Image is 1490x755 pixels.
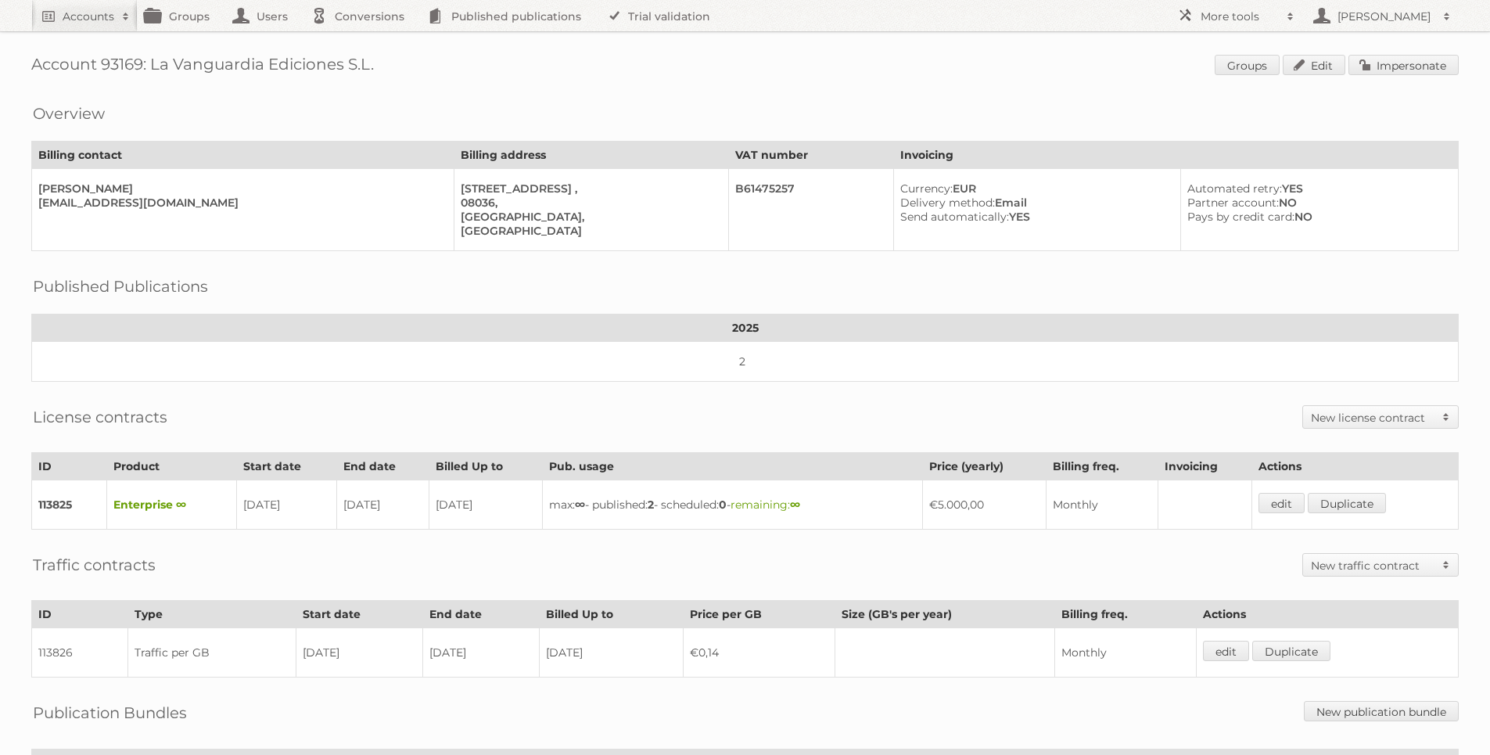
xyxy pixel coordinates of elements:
div: [EMAIL_ADDRESS][DOMAIN_NAME] [38,196,441,210]
th: ID [32,453,107,480]
th: Price per GB [683,601,835,628]
h2: [PERSON_NAME] [1334,9,1435,24]
th: Actions [1197,601,1459,628]
span: Partner account: [1187,196,1279,210]
td: [DATE] [429,480,542,530]
th: Billing freq. [1046,453,1158,480]
div: NO [1187,210,1445,224]
div: YES [900,210,1168,224]
th: VAT number [728,142,893,169]
a: Impersonate [1348,55,1459,75]
h2: New license contract [1311,410,1434,426]
th: Product [106,453,236,480]
h2: Published Publications [33,275,208,298]
td: [DATE] [336,480,429,530]
th: Billing address [454,142,728,169]
span: Delivery method: [900,196,995,210]
h2: Overview [33,102,105,125]
div: [GEOGRAPHIC_DATA], [461,210,716,224]
h2: Accounts [63,9,114,24]
h2: New traffic contract [1311,558,1434,573]
th: End date [423,601,540,628]
div: 08036, [461,196,716,210]
td: [DATE] [540,628,683,678]
div: [STREET_ADDRESS] , [461,182,716,196]
th: Start date [296,601,423,628]
td: [DATE] [236,480,336,530]
th: Billing contact [32,142,454,169]
div: NO [1187,196,1445,210]
span: Automated retry: [1187,182,1282,196]
span: remaining: [731,498,800,512]
span: Toggle [1434,554,1458,576]
strong: ∞ [790,498,800,512]
th: Billing freq. [1054,601,1197,628]
th: Billed Up to [429,453,542,480]
div: [PERSON_NAME] [38,182,441,196]
div: EUR [900,182,1168,196]
th: Pub. usage [542,453,923,480]
th: Type [127,601,296,628]
td: Enterprise ∞ [106,480,236,530]
strong: ∞ [575,498,585,512]
a: Groups [1215,55,1280,75]
span: Toggle [1434,406,1458,428]
div: YES [1187,182,1445,196]
td: €5.000,00 [923,480,1047,530]
th: Invoicing [894,142,1459,169]
th: Invoicing [1158,453,1252,480]
th: Billed Up to [540,601,683,628]
a: New publication bundle [1304,701,1459,721]
span: Send automatically: [900,210,1009,224]
span: Pays by credit card: [1187,210,1294,224]
a: edit [1258,493,1305,513]
td: max: - published: - scheduled: - [542,480,923,530]
div: Email [900,196,1168,210]
h2: Traffic contracts [33,553,156,577]
td: [DATE] [296,628,423,678]
td: B61475257 [728,169,893,251]
td: Monthly [1046,480,1158,530]
strong: 0 [719,498,727,512]
a: Duplicate [1308,493,1386,513]
h2: Publication Bundles [33,701,187,724]
td: [DATE] [423,628,540,678]
td: 113826 [32,628,128,678]
th: 2025 [32,315,1459,342]
h1: Account 93169: La Vanguardia Ediciones S.L. [31,55,1459,78]
a: Edit [1283,55,1345,75]
th: ID [32,601,128,628]
td: 2 [32,342,1459,382]
th: Size (GB's per year) [835,601,1054,628]
td: 113825 [32,480,107,530]
h2: More tools [1201,9,1279,24]
th: Start date [236,453,336,480]
td: Traffic per GB [127,628,296,678]
th: Price (yearly) [923,453,1047,480]
th: Actions [1251,453,1458,480]
h2: License contracts [33,405,167,429]
td: €0,14 [683,628,835,678]
a: Duplicate [1252,641,1330,661]
td: Monthly [1054,628,1197,678]
strong: 2 [648,498,654,512]
a: New traffic contract [1303,554,1458,576]
th: End date [336,453,429,480]
a: edit [1203,641,1249,661]
span: Currency: [900,182,953,196]
div: [GEOGRAPHIC_DATA] [461,224,716,238]
a: New license contract [1303,406,1458,428]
